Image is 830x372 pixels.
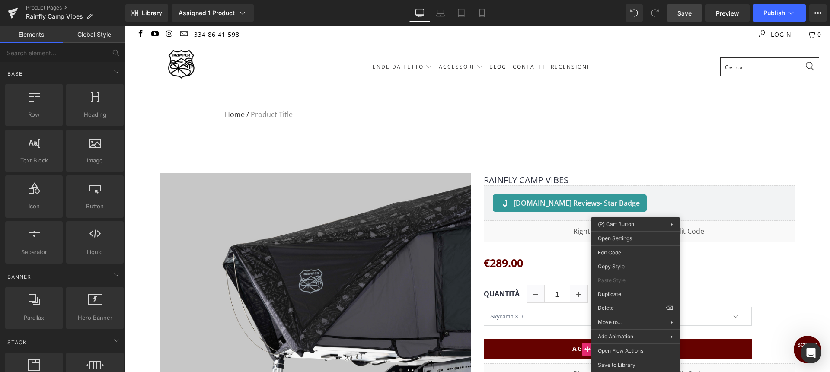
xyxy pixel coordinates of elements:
[763,10,785,16] span: Publish
[426,30,464,52] a: RECENSIONI
[677,9,692,18] span: Save
[359,264,402,272] label: Quantità
[598,235,673,242] span: Open Settings
[63,26,125,43] a: Global Style
[8,156,60,165] span: Text Block
[646,4,664,22] button: Redo
[26,4,34,13] a: iKamper Italia on YouTube
[244,30,308,52] a: TENDE DA TETTO
[809,4,827,22] button: More
[125,4,168,22] a: New Library
[598,263,673,270] span: Copy Style
[6,338,28,347] span: Stack
[359,232,398,243] span: €289.00
[69,202,121,211] span: Button
[8,313,60,322] span: Parallax
[11,4,19,13] a: iKamper Italia on Facebook
[6,273,32,281] span: Banner
[179,9,247,17] div: Assigned 1 Product
[595,32,694,51] input: Cerca
[6,70,23,78] span: Base
[54,4,63,13] a: Email iKamper Italia
[8,202,60,211] span: Icon
[100,78,606,100] nav: breadcrumbs
[598,318,670,326] span: Move to...
[8,248,60,257] span: Separator
[598,361,673,369] span: Save to Library
[8,110,60,119] span: Row
[100,83,120,95] a: Home
[40,4,48,13] a: iKamper Italia on Instagram
[475,172,515,182] span: - Star Badge
[753,4,806,22] button: Publish
[666,304,673,312] span: ⌫
[517,317,529,330] a: Expand / Collapse
[716,9,739,18] span: Preview
[472,4,492,22] a: Mobile
[26,13,83,20] span: Rainfly Camp Vibes
[69,156,121,165] span: Image
[430,4,451,22] a: Laptop
[409,4,430,22] a: Desktop
[598,347,673,355] span: Open Flow Actions
[447,318,538,327] span: AGGIUNGI AL CARRELLO
[364,30,382,52] a: BLOG
[801,343,821,363] div: Open Intercom Messenger
[598,304,666,312] span: Delete
[142,9,162,17] span: Library
[598,333,670,340] span: Add Animation
[598,249,673,257] span: Edit Code
[69,313,121,322] span: Hero Banner
[26,4,125,11] a: Product Pages
[34,17,79,59] img: iKamper Italia
[705,4,750,22] a: Preview
[389,172,515,182] span: [DOMAIN_NAME] Reviews
[598,277,673,284] span: Paste Style
[359,149,444,159] a: Rainfly Camp Vibes
[69,248,121,257] span: Liquid
[314,30,358,52] a: ACCESSORI
[388,30,420,52] a: CONTATTI
[359,313,627,333] button: AGGIUNGI AL CARRELLO
[451,4,472,22] a: Tablet
[120,83,126,95] span: /
[35,147,346,354] img: Rainfly Camp Vibes
[468,317,517,330] span: (P) Cart Button
[598,221,634,227] span: (P) Cart Button
[69,110,121,119] span: Heading
[598,290,673,298] span: Duplicate
[626,4,643,22] button: Undo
